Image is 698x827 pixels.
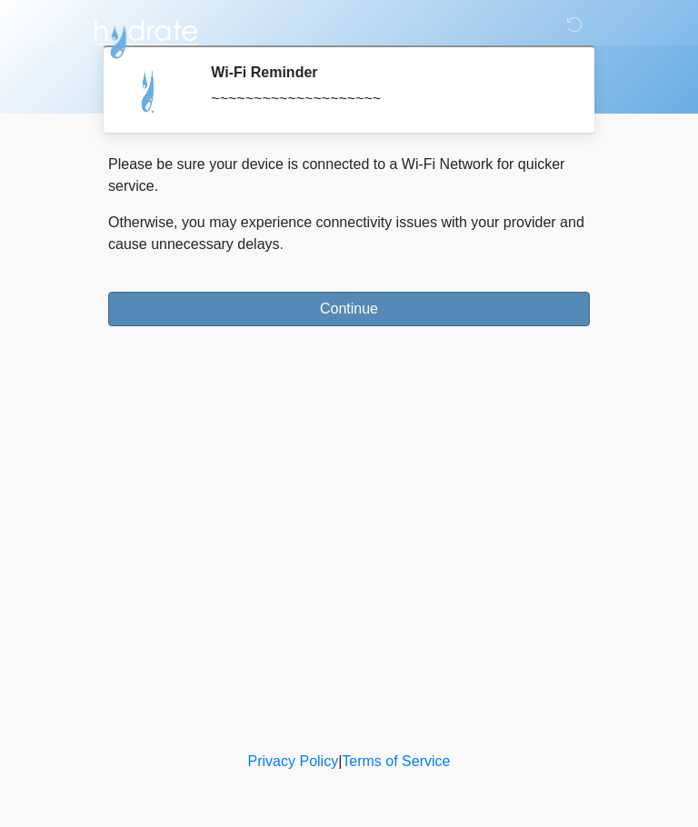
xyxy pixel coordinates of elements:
p: Otherwise, you may experience connectivity issues with your provider and cause unnecessary delays [108,212,590,255]
a: Privacy Policy [248,753,339,769]
p: Please be sure your device is connected to a Wi-Fi Network for quicker service. [108,154,590,197]
div: ~~~~~~~~~~~~~~~~~~~~ [211,88,563,110]
img: Agent Avatar [122,64,176,118]
a: Terms of Service [342,753,450,769]
button: Continue [108,292,590,326]
span: . [280,236,284,252]
a: | [338,753,342,769]
img: Hydrate IV Bar - Arcadia Logo [90,14,201,60]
